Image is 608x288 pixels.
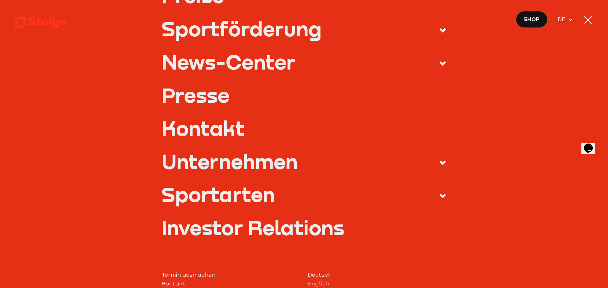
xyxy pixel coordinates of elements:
div: News-Center [161,52,295,72]
div: Unternehmen [161,151,298,171]
span: Shop [523,15,540,24]
a: Investor Relations [161,218,447,237]
a: Termin ausmachen [161,271,301,279]
div: Sportarten [161,184,275,204]
a: Deutsch [308,271,447,279]
iframe: chat widget [581,135,602,154]
a: Kontakt [161,118,447,138]
span: DE [558,15,568,24]
a: Presse [161,85,447,105]
a: Shop [516,11,548,28]
div: Sportförderung [161,19,322,39]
